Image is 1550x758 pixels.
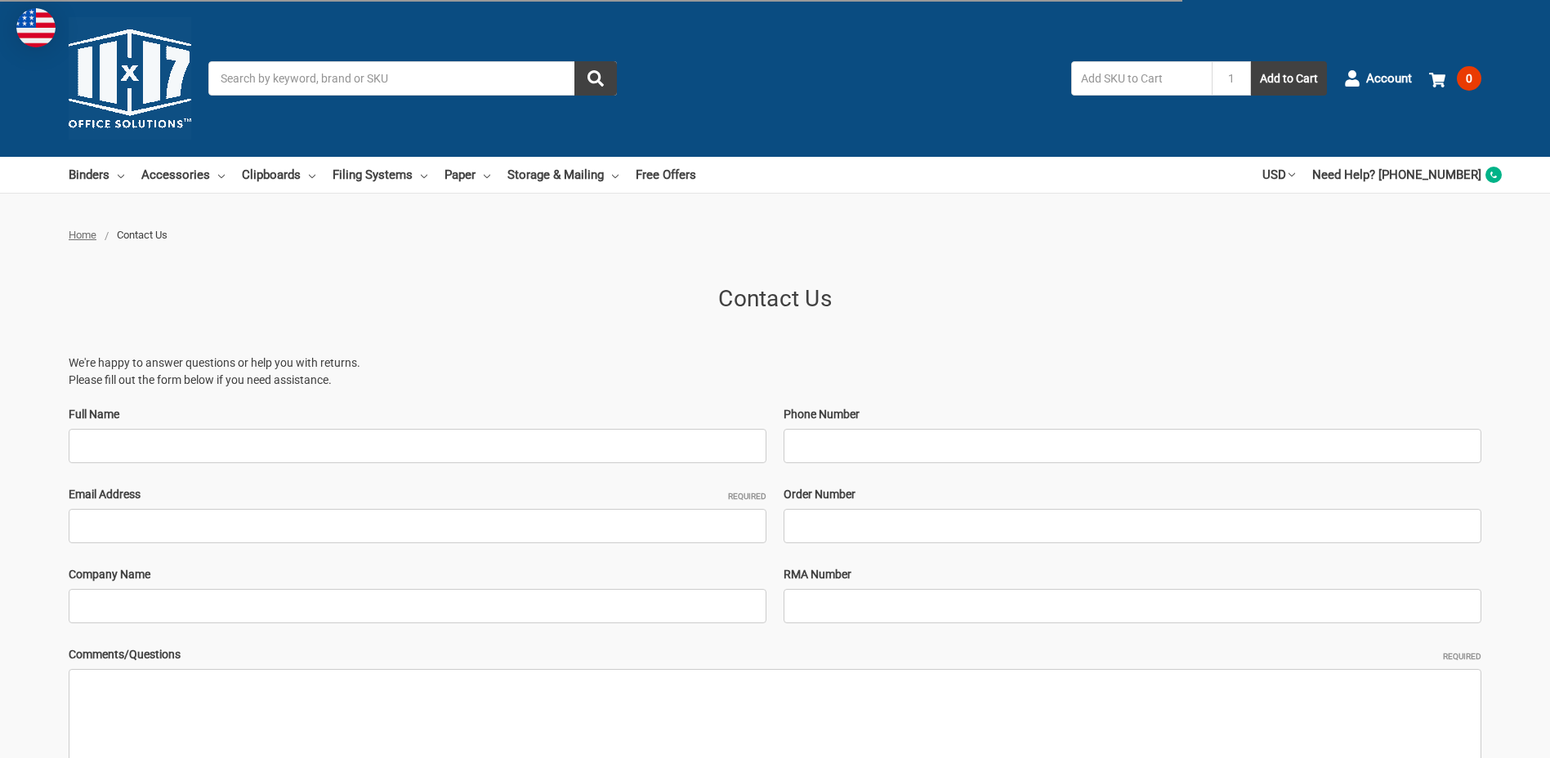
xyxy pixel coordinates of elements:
[507,157,619,193] a: Storage & Mailing
[141,157,225,193] a: Accessories
[242,157,315,193] a: Clipboards
[69,229,96,241] a: Home
[69,354,1481,389] p: We're happy to answer questions or help you with returns. Please fill out the form below if you n...
[1415,714,1550,758] iframe: Google Customer Reviews
[1366,69,1412,88] span: Account
[117,229,168,241] span: Contact Us
[1344,57,1412,100] a: Account
[784,566,1481,583] label: RMA Number
[16,8,56,47] img: duty and tax information for United States
[69,646,1481,663] label: Comments/Questions
[784,486,1481,503] label: Order Number
[728,490,766,502] small: Required
[1262,157,1295,193] a: USD
[69,17,191,140] img: 11x17.com
[1312,157,1481,193] a: Need Help? [PHONE_NUMBER]
[1443,650,1481,662] small: Required
[69,566,766,583] label: Company Name
[784,406,1481,423] label: Phone Number
[333,157,427,193] a: Filing Systems
[69,282,1481,316] h1: Contact Us
[636,157,696,193] a: Free Offers
[69,157,124,193] a: Binders
[444,157,490,193] a: Paper
[69,406,766,423] label: Full Name
[1071,61,1212,96] input: Add SKU to Cart
[208,61,617,96] input: Search by keyword, brand or SKU
[1429,57,1481,100] a: 0
[69,486,766,503] label: Email Address
[1457,66,1481,91] span: 0
[1251,61,1327,96] button: Add to Cart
